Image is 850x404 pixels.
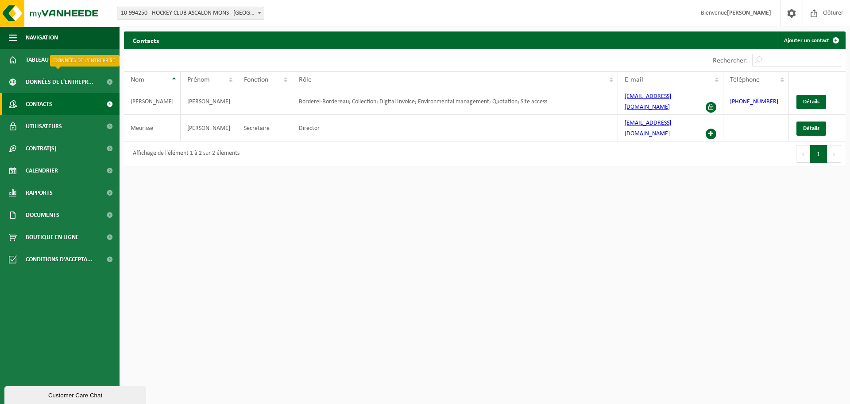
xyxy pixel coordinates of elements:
[187,76,210,83] span: Prénom
[796,145,810,163] button: Previous
[26,160,58,182] span: Calendrier
[26,182,53,204] span: Rapports
[777,31,845,49] a: Ajouter un contact
[292,88,618,115] td: Borderel-Bordereau; Collection; Digital Invoice; Environmental management; Quotation; Site access
[181,115,237,141] td: [PERSON_NAME]
[730,98,778,105] a: [PHONE_NUMBER]
[625,120,671,137] a: [EMAIL_ADDRESS][DOMAIN_NAME]
[299,76,312,83] span: Rôle
[124,31,168,49] h2: Contacts
[124,115,181,141] td: Meurisse
[827,145,841,163] button: Next
[26,137,56,160] span: Contrat(s)
[796,95,826,109] a: Détails
[181,88,237,115] td: [PERSON_NAME]
[803,126,819,131] span: Détails
[796,122,826,136] a: Détails
[26,204,59,226] span: Documents
[730,76,760,83] span: Téléphone
[26,115,62,137] span: Utilisateurs
[292,115,618,141] td: Director
[26,27,58,49] span: Navigation
[237,115,292,141] td: Secretaire
[4,384,148,404] iframe: chat widget
[124,88,181,115] td: [PERSON_NAME]
[625,76,643,83] span: E-mail
[625,93,671,110] a: [EMAIL_ADDRESS][DOMAIN_NAME]
[244,76,268,83] span: Fonction
[26,93,52,115] span: Contacts
[117,7,264,20] span: 10-994250 - HOCKEY CLUB ASCALON MONS - MONS
[128,146,240,162] div: Affichage de l'élément 1 à 2 sur 2 éléments
[727,10,771,16] strong: [PERSON_NAME]
[26,49,73,71] span: Tableau de bord
[713,57,748,64] label: Rechercher:
[117,7,264,20] span: 10-994250 - HOCKEY CLUB ASCALON MONS - MONS
[810,145,827,163] button: 1
[26,248,93,271] span: Conditions d'accepta...
[26,71,93,93] span: Données de l'entrepr...
[26,226,79,248] span: Boutique en ligne
[131,76,144,83] span: Nom
[803,99,819,105] span: Détails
